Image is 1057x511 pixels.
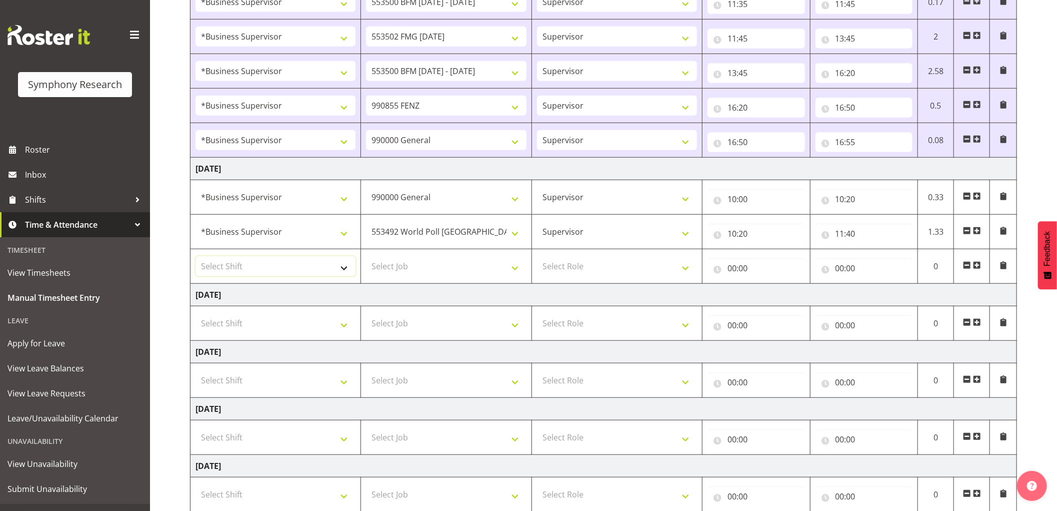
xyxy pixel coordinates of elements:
div: Symphony Research [28,77,122,92]
td: 0 [918,363,954,398]
input: Click to select... [707,486,805,506]
a: Manual Timesheet Entry [2,285,147,310]
input: Click to select... [707,29,805,49]
input: Click to select... [707,132,805,152]
input: Click to select... [815,429,913,449]
div: Leave [2,310,147,331]
span: Manual Timesheet Entry [7,290,142,305]
img: help-xxl-2.png [1027,481,1037,491]
input: Click to select... [707,224,805,244]
td: [DATE] [190,284,1017,306]
input: Click to select... [815,63,913,83]
input: Click to select... [815,372,913,392]
span: Time & Attendance [25,217,130,232]
img: Rosterit website logo [7,25,90,45]
input: Click to select... [815,29,913,49]
a: Apply for Leave [2,331,147,356]
span: Inbox [25,167,145,182]
td: 0 [918,249,954,284]
input: Click to select... [707,258,805,278]
input: Click to select... [815,189,913,209]
td: 0 [918,306,954,341]
span: Roster [25,142,145,157]
span: Apply for Leave [7,336,142,351]
span: View Leave Requests [7,386,142,401]
input: Click to select... [815,224,913,244]
div: Unavailability [2,431,147,451]
span: View Timesheets [7,265,142,280]
span: View Leave Balances [7,361,142,376]
td: 0 [918,420,954,455]
div: Timesheet [2,240,147,260]
span: Leave/Unavailability Calendar [7,411,142,426]
input: Click to select... [707,98,805,118]
input: Click to select... [815,132,913,152]
td: [DATE] [190,158,1017,180]
a: Submit Unavailability [2,476,147,501]
span: Shifts [25,192,130,207]
input: Click to select... [815,486,913,506]
span: Submit Unavailability [7,481,142,496]
td: [DATE] [190,341,1017,363]
td: 0.08 [918,123,954,158]
td: 0.5 [918,89,954,123]
input: Click to select... [815,258,913,278]
td: [DATE] [190,455,1017,477]
input: Click to select... [707,189,805,209]
a: View Leave Balances [2,356,147,381]
span: Feedback [1043,231,1052,266]
span: View Unavailability [7,456,142,471]
td: 2.58 [918,54,954,89]
button: Feedback - Show survey [1038,221,1057,289]
td: 0.33 [918,180,954,215]
input: Click to select... [707,315,805,335]
a: View Leave Requests [2,381,147,406]
td: 1.33 [918,215,954,249]
input: Click to select... [707,372,805,392]
input: Click to select... [707,429,805,449]
input: Click to select... [815,315,913,335]
a: View Timesheets [2,260,147,285]
a: Leave/Unavailability Calendar [2,406,147,431]
input: Click to select... [815,98,913,118]
td: 2 [918,20,954,54]
td: [DATE] [190,398,1017,420]
a: View Unavailability [2,451,147,476]
input: Click to select... [707,63,805,83]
